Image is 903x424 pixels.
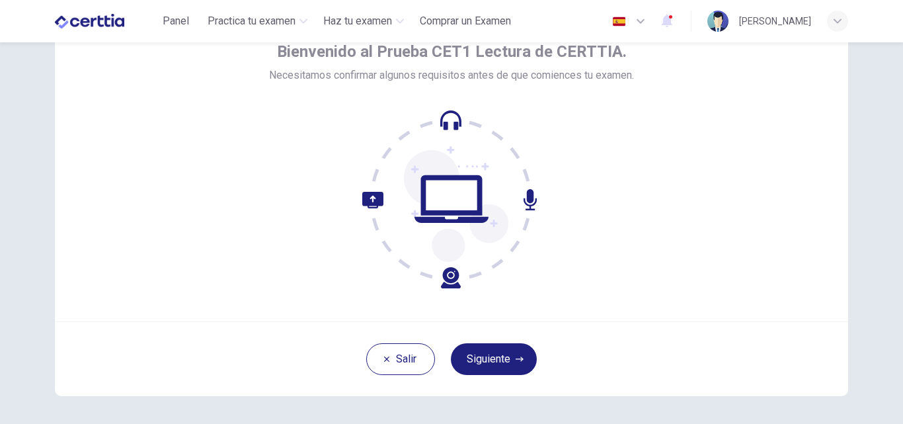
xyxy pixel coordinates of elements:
span: Comprar un Examen [420,13,511,29]
button: Haz tu examen [318,9,409,33]
img: Profile picture [707,11,728,32]
a: CERTTIA logo [55,8,155,34]
div: [PERSON_NAME] [739,13,811,29]
span: Practica tu examen [208,13,295,29]
button: Salir [366,343,435,375]
button: Siguiente [451,343,537,375]
span: Necesitamos confirmar algunos requisitos antes de que comiences tu examen. [269,67,634,83]
span: Panel [163,13,189,29]
img: es [611,17,627,26]
button: Panel [155,9,197,33]
span: Haz tu examen [323,13,392,29]
span: Bienvenido al Prueba CET1 Lectura de CERTTIA. [277,41,627,62]
button: Practica tu examen [202,9,313,33]
button: Comprar un Examen [414,9,516,33]
img: CERTTIA logo [55,8,124,34]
